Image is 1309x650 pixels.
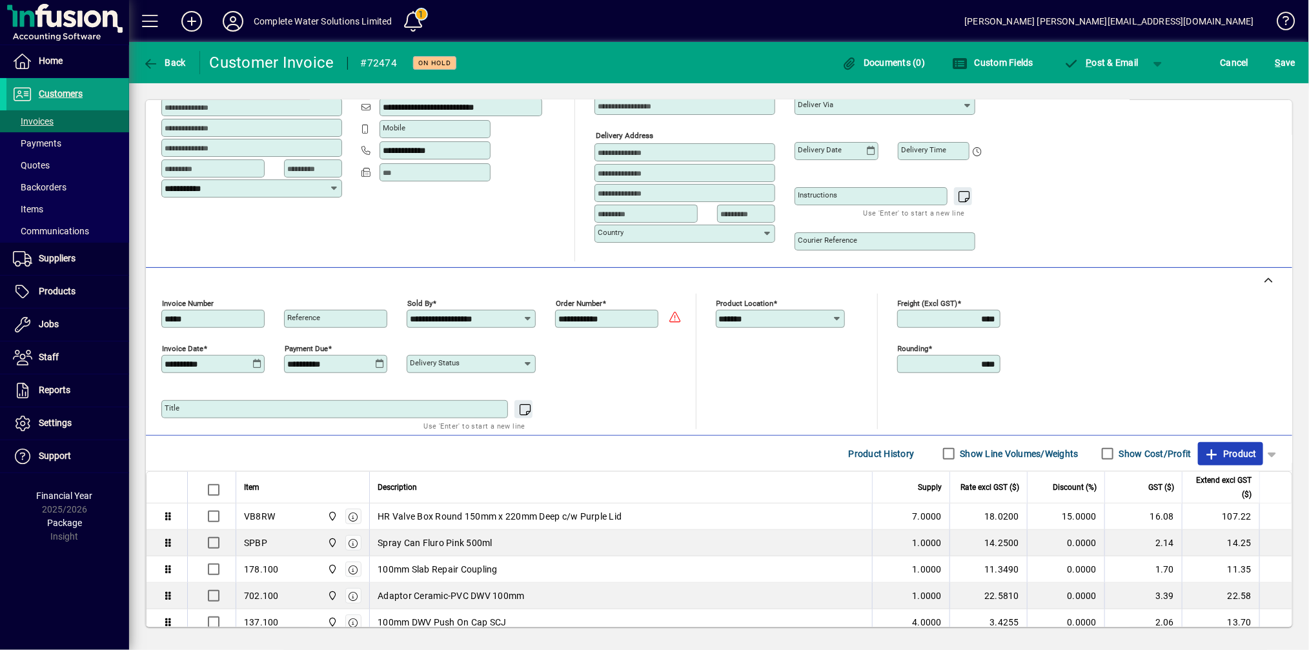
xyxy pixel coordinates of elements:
[39,352,59,362] span: Staff
[244,510,275,523] div: VB8RW
[958,447,1079,460] label: Show Line Volumes/Weights
[1053,480,1097,494] span: Discount (%)
[424,418,525,433] mat-hint: Use 'Enter' to start a new line
[162,344,203,353] mat-label: Invoice date
[1275,52,1295,73] span: ave
[37,491,93,501] span: Financial Year
[139,51,189,74] button: Back
[6,45,129,77] a: Home
[47,518,82,528] span: Package
[13,116,54,127] span: Invoices
[918,480,942,494] span: Supply
[1104,609,1182,636] td: 2.06
[1182,609,1259,636] td: 13.70
[378,480,417,494] span: Description
[949,51,1037,74] button: Custom Fields
[1190,473,1252,502] span: Extend excl GST ($)
[952,57,1033,68] span: Custom Fields
[964,11,1254,32] div: [PERSON_NAME] [PERSON_NAME][EMAIL_ADDRESS][DOMAIN_NAME]
[39,385,70,395] span: Reports
[849,443,915,464] span: Product History
[39,451,71,461] span: Support
[6,176,129,198] a: Backorders
[1221,52,1249,73] span: Cancel
[244,616,279,629] div: 137.100
[798,236,857,245] mat-label: Courier Reference
[913,536,942,549] span: 1.0000
[285,344,328,353] mat-label: Payment due
[324,615,339,629] span: Motueka
[6,309,129,341] a: Jobs
[13,204,43,214] span: Items
[418,59,451,67] span: On hold
[324,536,339,550] span: Motueka
[1104,530,1182,556] td: 2.14
[165,403,179,412] mat-label: Title
[913,510,942,523] span: 7.0000
[1182,530,1259,556] td: 14.25
[287,313,320,322] mat-label: Reference
[324,562,339,576] span: Motueka
[1064,57,1139,68] span: ost & Email
[324,589,339,603] span: Motueka
[1182,583,1259,609] td: 22.58
[129,51,200,74] app-page-header-button: Back
[6,220,129,242] a: Communications
[960,480,1019,494] span: Rate excl GST ($)
[798,190,837,199] mat-label: Instructions
[378,536,492,549] span: Spray Can Fluro Pink 500ml
[913,616,942,629] span: 4.0000
[1182,503,1259,530] td: 107.22
[958,563,1019,576] div: 11.3490
[598,228,624,237] mat-label: Country
[244,589,279,602] div: 702.100
[898,299,958,308] mat-label: Freight (excl GST)
[1027,556,1104,583] td: 0.0000
[39,319,59,329] span: Jobs
[1104,583,1182,609] td: 3.39
[1198,442,1263,465] button: Product
[798,100,833,109] mat-label: Deliver via
[407,299,432,308] mat-label: Sold by
[1086,57,1092,68] span: P
[6,110,129,132] a: Invoices
[210,52,334,73] div: Customer Invoice
[39,253,76,263] span: Suppliers
[901,145,946,154] mat-label: Delivery time
[864,205,965,220] mat-hint: Use 'Enter' to start a new line
[1182,556,1259,583] td: 11.35
[898,344,929,353] mat-label: Rounding
[361,53,398,74] div: #72474
[913,563,942,576] span: 1.0000
[244,480,259,494] span: Item
[13,160,50,170] span: Quotes
[39,418,72,428] span: Settings
[1275,57,1281,68] span: S
[958,536,1019,549] div: 14.2500
[1272,51,1299,74] button: Save
[6,374,129,407] a: Reports
[6,132,129,154] a: Payments
[1027,583,1104,609] td: 0.0000
[1027,530,1104,556] td: 0.0000
[383,123,405,132] mat-label: Mobile
[6,276,129,308] a: Products
[6,154,129,176] a: Quotes
[39,56,63,66] span: Home
[1104,556,1182,583] td: 1.70
[6,341,129,374] a: Staff
[1104,503,1182,530] td: 16.08
[1057,51,1145,74] button: Post & Email
[716,299,774,308] mat-label: Product location
[212,10,254,33] button: Profile
[39,286,76,296] span: Products
[842,57,926,68] span: Documents (0)
[1148,480,1174,494] span: GST ($)
[958,510,1019,523] div: 18.0200
[1027,503,1104,530] td: 15.0000
[162,299,214,308] mat-label: Invoice number
[838,51,929,74] button: Documents (0)
[556,299,602,308] mat-label: Order number
[13,182,66,192] span: Backorders
[1027,609,1104,636] td: 0.0000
